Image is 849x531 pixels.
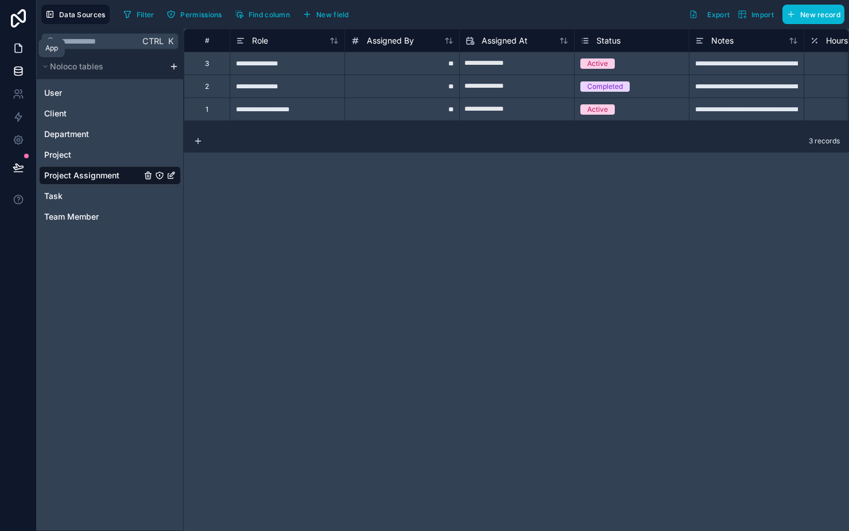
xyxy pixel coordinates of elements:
[316,10,349,19] span: New field
[587,81,623,92] div: Completed
[205,82,209,91] div: 2
[166,37,175,45] span: K
[59,10,106,19] span: Data Sources
[587,104,608,115] div: Active
[734,5,778,24] button: Import
[231,6,294,23] button: Find column
[367,35,414,46] span: Assigned By
[800,10,840,19] span: New record
[193,36,221,45] div: #
[596,35,621,46] span: Status
[137,10,154,19] span: Filter
[482,35,528,46] span: Assigned At
[41,5,110,24] button: Data Sources
[119,6,158,23] button: Filter
[587,58,608,69] div: Active
[782,5,844,24] button: New record
[809,136,840,146] span: 3 records
[162,6,226,23] button: Permissions
[685,5,734,24] button: Export
[751,10,774,19] span: Import
[249,10,290,19] span: Find column
[778,5,844,24] a: New record
[141,34,165,48] span: Ctrl
[298,6,353,23] button: New field
[180,10,222,19] span: Permissions
[711,35,734,46] span: Notes
[162,6,230,23] a: Permissions
[206,105,208,114] div: 1
[707,10,730,19] span: Export
[205,59,209,68] div: 3
[45,44,58,53] div: App
[252,35,268,46] span: Role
